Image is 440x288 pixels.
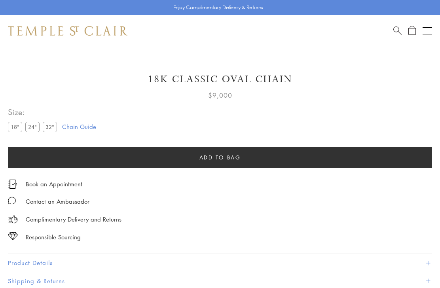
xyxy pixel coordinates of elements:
h1: 18K Classic Oval Chain [8,72,432,86]
div: Responsible Sourcing [26,232,81,242]
div: Contact an Ambassador [26,197,89,207]
label: 18" [8,122,22,132]
img: Temple St. Clair [8,26,127,36]
a: Search [393,26,402,36]
a: Chain Guide [62,122,96,131]
img: MessageIcon-01_2.svg [8,197,16,205]
label: 24" [25,122,40,132]
img: icon_sourcing.svg [8,232,18,240]
p: Enjoy Complimentary Delivery & Returns [173,4,263,11]
a: Book an Appointment [26,180,82,188]
img: icon_delivery.svg [8,214,18,224]
button: Add to bag [8,147,432,168]
span: Add to bag [199,153,241,162]
button: Product Details [8,254,432,272]
span: Size: [8,106,60,119]
iframe: Gorgias live chat messenger [400,251,432,280]
a: Open Shopping Bag [408,26,416,36]
span: $9,000 [208,90,232,100]
p: Complimentary Delivery and Returns [26,214,121,224]
button: Open navigation [423,26,432,36]
label: 32" [43,122,57,132]
img: icon_appointment.svg [8,180,17,189]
